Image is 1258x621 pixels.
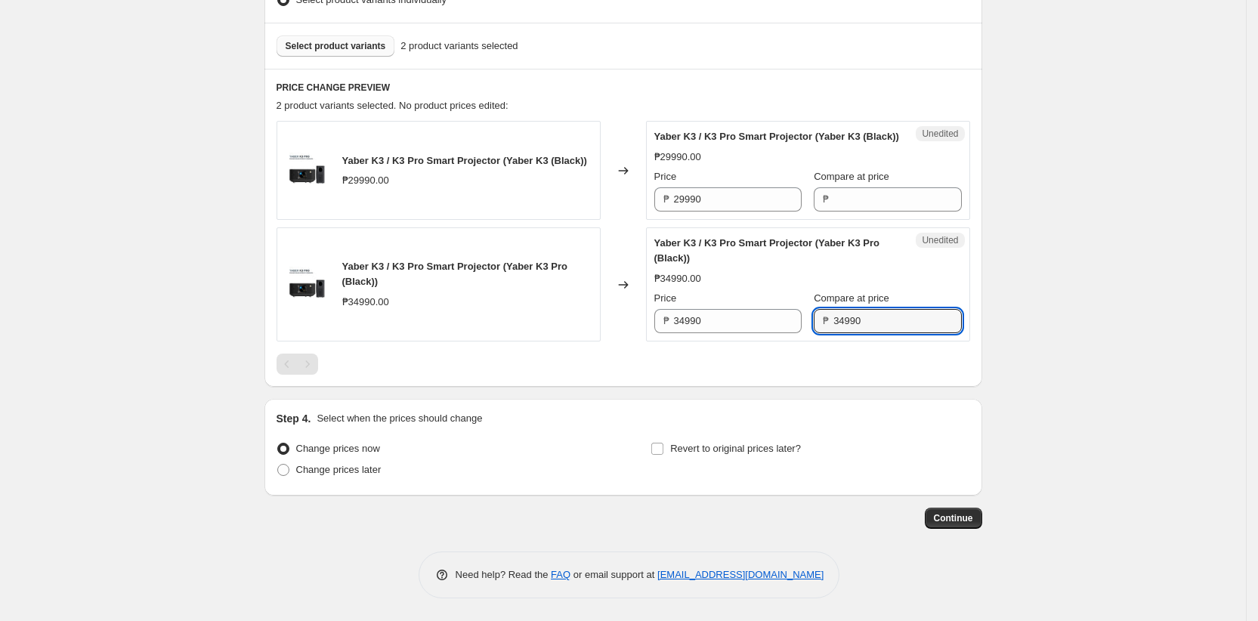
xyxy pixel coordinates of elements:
span: Change prices now [296,443,380,454]
span: Change prices later [296,464,382,475]
span: ₱ [823,315,829,326]
h6: PRICE CHANGE PREVIEW [277,82,970,94]
span: Yaber K3 / K3 Pro Smart Projector (Yaber K3 (Black)) [654,131,899,142]
span: Revert to original prices later? [670,443,801,454]
span: ₱ [823,193,829,205]
button: Select product variants [277,36,395,57]
span: 2 product variants selected. No product prices edited: [277,100,508,111]
img: YaberAltitudePHThumbnails_PHYaberProjectorK3Pro-01_80x.jpg [285,148,330,193]
span: Price [654,171,677,182]
a: [EMAIL_ADDRESS][DOMAIN_NAME] [657,569,824,580]
h2: Step 4. [277,411,311,426]
span: Unedited [922,128,958,140]
span: Continue [934,512,973,524]
span: Yaber K3 / K3 Pro Smart Projector (Yaber K3 Pro (Black)) [654,237,879,264]
span: Unedited [922,234,958,246]
span: ₱ [663,193,669,205]
p: Select when the prices should change [317,411,482,426]
span: Price [654,292,677,304]
a: FAQ [551,569,570,580]
span: Compare at price [814,171,889,182]
div: ₱29990.00 [654,150,701,165]
img: YaberAltitudePHThumbnails_PHYaberProjectorK3Pro-01_80x.jpg [285,262,330,307]
div: ₱29990.00 [342,173,389,188]
span: Yaber K3 / K3 Pro Smart Projector (Yaber K3 Pro (Black)) [342,261,567,287]
span: Need help? Read the [456,569,552,580]
span: 2 product variants selected [400,39,518,54]
span: Compare at price [814,292,889,304]
span: Yaber K3 / K3 Pro Smart Projector (Yaber K3 (Black)) [342,155,587,166]
nav: Pagination [277,354,318,375]
button: Continue [925,508,982,529]
div: ₱34990.00 [342,295,389,310]
span: Select product variants [286,40,386,52]
div: ₱34990.00 [654,271,701,286]
span: or email support at [570,569,657,580]
span: ₱ [663,315,669,326]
